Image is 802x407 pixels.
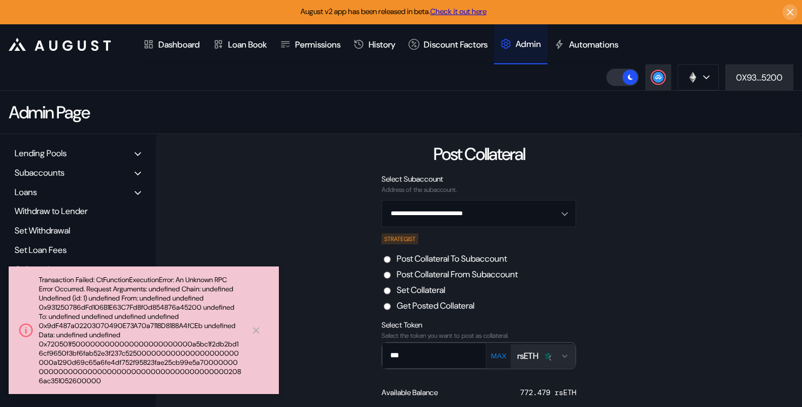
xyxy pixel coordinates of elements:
[295,39,340,50] div: Permissions
[15,148,66,159] div: Lending Pools
[9,101,89,124] div: Admin Page
[397,269,518,280] label: Post Collateral From Subaccount
[516,38,541,50] div: Admin
[520,388,576,397] div: 772.479 rsETH
[382,174,576,184] div: Select Subaccount
[511,344,576,368] button: Open menu for selecting token for payment
[397,300,474,311] label: Get Posted Collateral
[678,64,719,90] button: chain logo
[547,355,554,361] img: svg+xml,%3c
[369,39,396,50] div: History
[382,233,418,244] div: STRATEGIST
[687,71,699,83] img: chain logo
[273,24,347,64] a: Permissions
[543,351,552,361] img: Icon___Dark.png
[433,143,525,165] div: Post Collateral
[382,200,576,227] button: Open menu
[736,72,783,83] div: 0X93...5200
[402,24,494,64] a: Discount Factors
[382,186,576,194] div: Address of the subaccount.
[11,203,145,219] div: Withdraw to Lender
[382,332,576,339] div: Select the token you want to post as collateral.
[725,64,793,90] button: 0X93...5200
[397,253,507,264] label: Post Collateral To Subaccount
[11,242,145,258] div: Set Loan Fees
[382,388,438,397] div: Available Balance
[300,6,486,16] span: August v2 app has been released in beta.
[430,6,486,16] a: Check it out here
[347,24,402,64] a: History
[487,351,510,361] button: MAX
[11,222,145,239] div: Set Withdrawal
[206,24,273,64] a: Loan Book
[137,24,206,64] a: Dashboard
[424,39,487,50] div: Discount Factors
[569,39,618,50] div: Automations
[382,320,576,330] div: Select Token
[517,350,538,362] div: rsETH
[15,186,37,198] div: Loans
[158,39,200,50] div: Dashboard
[397,284,445,296] label: Set Collateral
[494,24,547,64] a: Admin
[228,39,267,50] div: Loan Book
[547,24,625,64] a: Automations
[39,275,242,385] div: Transaction Failed: CtFunctionExecutionError: An Unknown RPC Error Occurred. Request Arguments: u...
[15,167,64,178] div: Subaccounts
